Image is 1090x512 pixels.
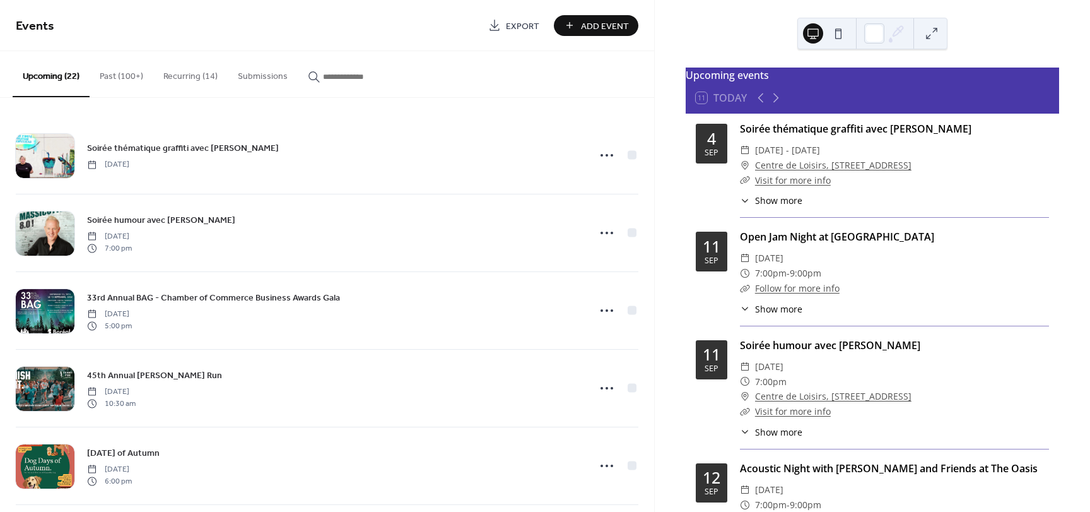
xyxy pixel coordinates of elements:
button: Add Event [554,15,638,36]
a: Soirée thématique graffiti avec [PERSON_NAME] [740,122,971,136]
span: 10:30 am [87,398,136,409]
a: Open Jam Night at [GEOGRAPHIC_DATA] [740,230,934,244]
span: [DATE] [87,464,132,475]
span: 7:00pm [755,266,787,281]
div: ​ [740,404,750,419]
div: Upcoming events [686,68,1059,83]
span: Events [16,14,54,39]
a: Visit for more info [755,405,831,417]
a: 33rd Annual BAG - Chamber of Commerce Business Awards Gala [87,290,340,305]
div: 4 [707,131,716,146]
span: 5:00 pm [87,320,132,331]
span: Show more [755,426,802,439]
span: - [787,266,790,281]
span: [DATE] [87,386,136,398]
div: ​ [740,194,750,207]
a: 45th Annual [PERSON_NAME] Run [87,368,222,383]
span: [DATE] [755,359,783,374]
div: ​ [740,143,750,158]
div: Sep [705,488,718,496]
span: Show more [755,302,802,316]
span: Soirée thématique graffiti avec [PERSON_NAME] [87,142,279,155]
span: 6:00 pm [87,475,132,487]
a: [DATE] of Autumn [87,446,160,460]
span: Show more [755,194,802,207]
a: Visit for more info [755,174,831,186]
span: 33rd Annual BAG - Chamber of Commerce Business Awards Gala [87,292,340,305]
div: ​ [740,158,750,173]
a: Centre de Loisirs, [STREET_ADDRESS] [755,389,911,404]
a: Export [479,15,549,36]
span: 9:00pm [790,266,821,281]
button: ​Show more [740,426,802,439]
div: Sep [705,257,718,265]
button: Past (100+) [90,51,153,96]
div: ​ [740,302,750,316]
span: [DATE] [87,309,132,320]
div: ​ [740,173,750,188]
div: ​ [740,359,750,374]
button: ​Show more [740,194,802,207]
button: Recurring (14) [153,51,228,96]
div: ​ [740,374,750,390]
span: [DATE] [755,251,783,266]
a: Acoustic Night with [PERSON_NAME] and Friends at The Oasis [740,461,1038,475]
span: Add Event [581,20,629,33]
span: 7:00 pm [87,242,132,254]
a: Soirée thématique graffiti avec [PERSON_NAME] [87,141,279,155]
div: 12 [703,470,720,485]
span: [DATE] of Autumn [87,447,160,460]
button: Submissions [228,51,298,96]
div: ​ [740,266,750,281]
a: Soirée humour avec [PERSON_NAME] [87,213,235,227]
div: Sep [705,365,718,373]
div: ​ [740,251,750,266]
div: ​ [740,426,750,439]
div: Sep [705,149,718,157]
div: ​ [740,482,750,497]
span: 45th Annual [PERSON_NAME] Run [87,369,222,383]
span: 7:00pm [755,374,787,390]
div: ​ [740,389,750,404]
span: Soirée humour avec [PERSON_NAME] [87,214,235,227]
span: Export [506,20,539,33]
button: Upcoming (22) [13,51,90,97]
a: Follow for more info [755,282,840,294]
span: [DATE] [87,231,132,242]
span: [DATE] [87,159,129,170]
div: 11 [703,347,720,362]
div: 11 [703,239,720,254]
span: [DATE] [755,482,783,497]
div: ​ [740,281,750,296]
span: [DATE] - [DATE] [755,143,820,158]
button: ​Show more [740,302,802,316]
a: Centre de Loisirs, [STREET_ADDRESS] [755,158,911,173]
a: Soirée humour avec [PERSON_NAME] [740,338,920,352]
